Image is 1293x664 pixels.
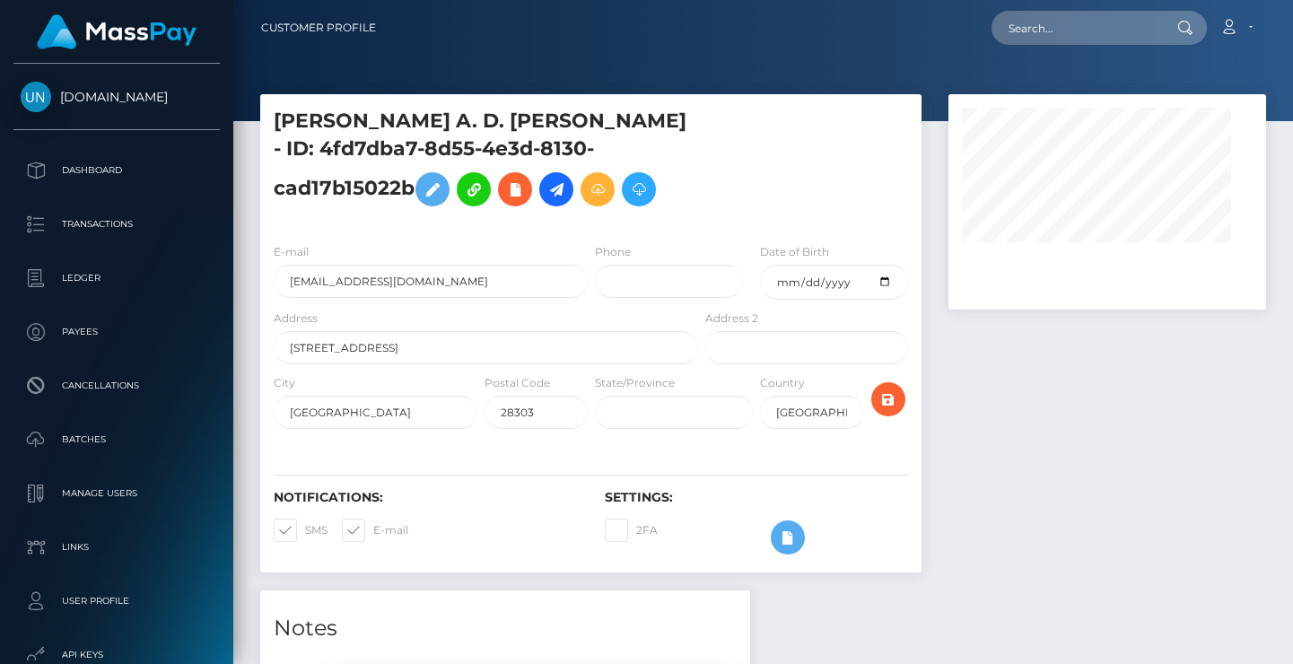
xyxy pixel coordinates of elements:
p: Dashboard [21,157,213,184]
a: User Profile [13,579,220,624]
p: Transactions [21,211,213,238]
p: Cancellations [21,372,213,399]
h5: [PERSON_NAME] A. D. [PERSON_NAME] - ID: 4fd7dba7-8d55-4e3d-8130-cad17b15022b [274,108,688,215]
a: Transactions [13,202,220,247]
a: Dashboard [13,148,220,193]
h6: Notifications: [274,490,578,505]
p: Links [21,534,213,561]
p: User Profile [21,588,213,615]
label: SMS [274,519,328,542]
img: MassPay Logo [37,14,197,49]
label: State/Province [595,375,675,391]
label: Address [274,310,318,327]
h4: Notes [274,613,737,644]
label: Postal Code [485,375,550,391]
img: Unlockt.me [21,82,51,112]
label: Date of Birth [760,244,829,260]
a: Customer Profile [261,9,376,47]
a: Cancellations [13,363,220,408]
p: Ledger [21,265,213,292]
a: Payees [13,310,220,354]
h6: Settings: [605,490,909,505]
a: Batches [13,417,220,462]
label: 2FA [605,519,658,542]
input: Search... [992,11,1160,45]
label: E-mail [342,519,408,542]
a: Manage Users [13,471,220,516]
label: E-mail [274,244,309,260]
p: Batches [21,426,213,453]
label: Phone [595,244,631,260]
a: Initiate Payout [539,172,573,206]
span: [DOMAIN_NAME] [13,89,220,105]
p: Manage Users [21,480,213,507]
label: City [274,375,295,391]
a: Ledger [13,256,220,301]
label: Country [760,375,805,391]
a: Links [13,525,220,570]
label: Address 2 [705,310,758,327]
p: Payees [21,319,213,345]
